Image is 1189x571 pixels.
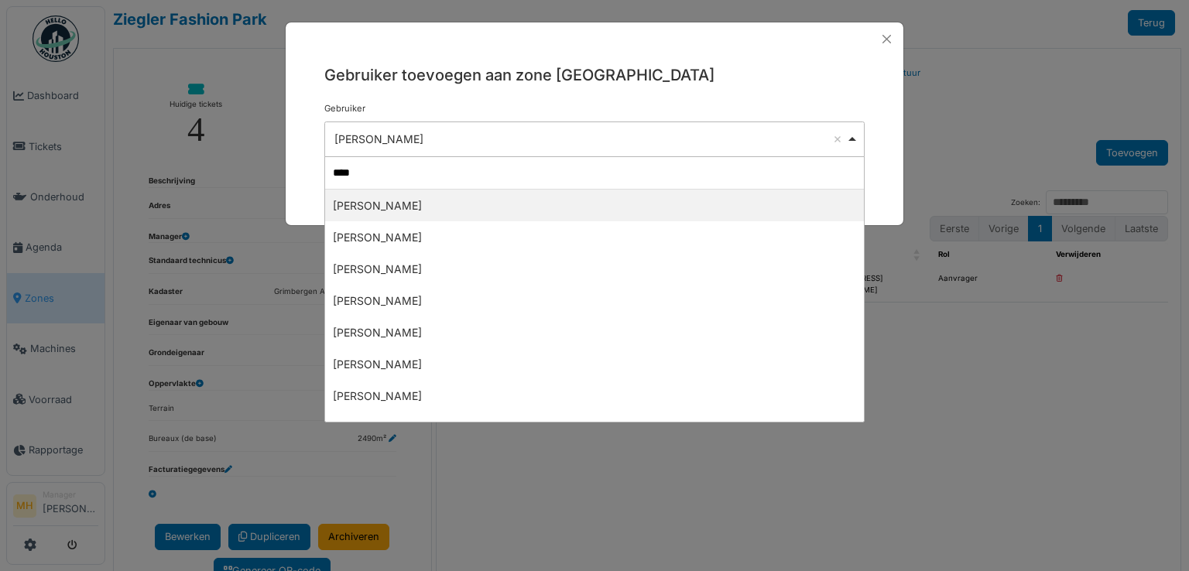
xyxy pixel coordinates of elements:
[325,285,864,316] div: [PERSON_NAME]
[324,102,365,115] label: Gebruiker
[325,348,864,380] div: [PERSON_NAME]
[324,63,865,87] h5: Gebruiker toevoegen aan zone [GEOGRAPHIC_DATA]
[325,380,864,412] div: [PERSON_NAME]
[325,253,864,285] div: [PERSON_NAME]
[325,190,864,221] div: [PERSON_NAME]
[325,316,864,348] div: [PERSON_NAME]
[325,157,864,190] input: null
[334,131,846,147] div: [PERSON_NAME]
[325,412,864,443] div: Jef .
[325,221,864,253] div: [PERSON_NAME]
[830,132,845,147] button: Remove item: '3498'
[876,29,897,50] button: Close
